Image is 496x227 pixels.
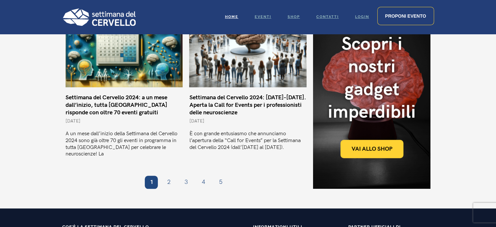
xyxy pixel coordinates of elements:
a: Settimana del Cervello 2024: [DATE]-[DATE]. Aperta la Call for Events per i professionisti delle ... [189,94,306,116]
a: 5 [214,176,227,189]
span: Login [355,15,369,19]
a: Vai allo shop [340,140,403,158]
div: Scopri i nostri gadget imperdibili [328,33,416,124]
a: 4 [197,176,210,189]
span: Home [225,15,238,19]
span: [DATE] [189,118,204,124]
a: Proponi evento [377,7,434,25]
a: Settimana del Cervello 2024: a un mese dall’inizio, tutta [GEOGRAPHIC_DATA] risponde con oltre 70... [66,94,167,116]
span: Proponi evento [385,13,426,19]
p: A un mese dall’inizio della Settimana del Cervello 2024 sono già oltre 70 gli eventi in programma... [66,131,183,158]
span: 1 [145,176,158,189]
p: È con grande entusiasmo che annunciamo l’apertura della “Call for Events” per la Settimana del Ce... [189,131,307,151]
img: Logo [62,8,136,26]
a: 2 [162,176,175,189]
span: Shop [288,15,300,19]
span: [DATE] [66,118,81,124]
span: Eventi [255,15,271,19]
nav: Paginazione [66,176,307,189]
span: Contatti [316,15,339,19]
a: 3 [179,176,192,189]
